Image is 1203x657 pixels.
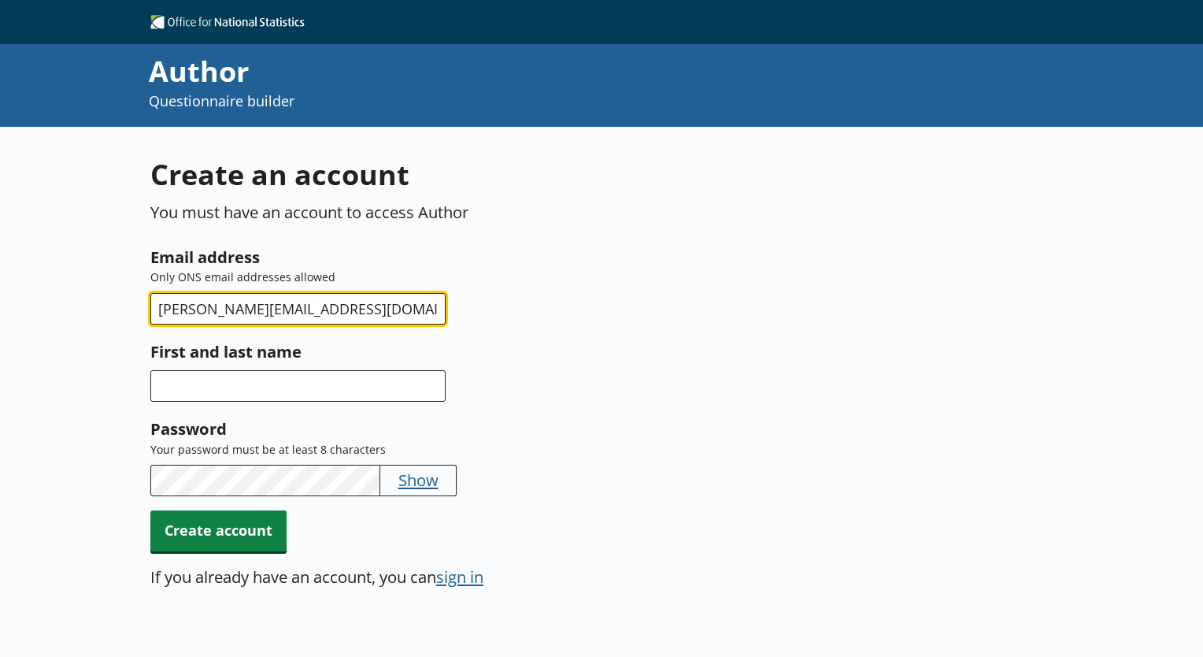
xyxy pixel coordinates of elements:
[436,566,483,588] button: sign in
[150,244,740,269] label: Email address
[150,566,436,588] p: If you already have an account, you can
[149,52,805,91] div: Author
[150,416,740,441] label: Password
[150,269,740,285] p: Only ONS email addresses allowed
[150,155,740,194] h1: Create an account
[150,201,740,223] p: You must have an account to access Author
[149,91,805,111] p: Questionnaire builder
[150,339,740,364] label: First and last name
[398,469,439,491] button: Show
[150,442,740,458] p: Your password must be at least 8 characters
[150,510,287,551] button: Create account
